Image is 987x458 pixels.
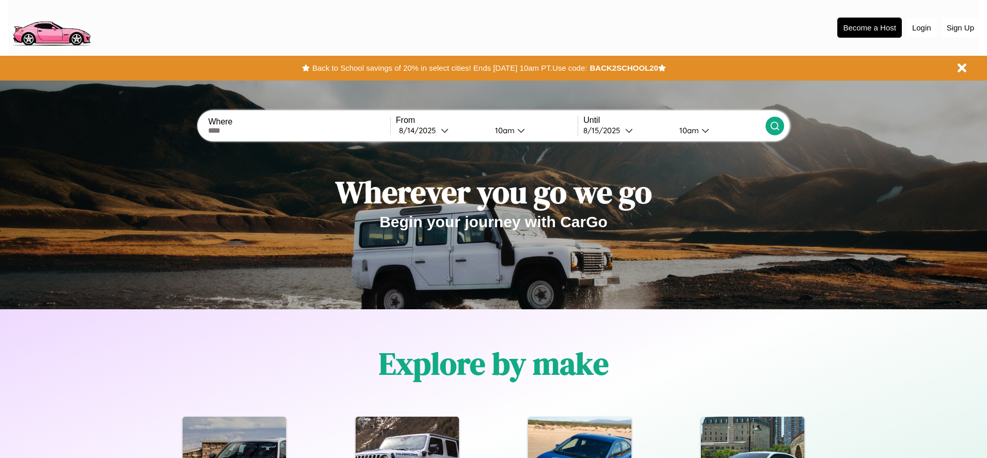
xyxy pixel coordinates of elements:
button: 10am [487,125,578,136]
label: Where [208,117,390,127]
button: Sign Up [942,18,979,37]
button: 8/14/2025 [396,125,487,136]
div: 8 / 15 / 2025 [583,125,625,135]
img: logo [8,5,95,49]
div: 10am [490,125,517,135]
button: Login [907,18,936,37]
label: Until [583,116,765,125]
button: Back to School savings of 20% in select cities! Ends [DATE] 10am PT.Use code: [310,61,590,75]
b: BACK2SCHOOL20 [590,64,658,72]
button: Become a Host [837,18,902,38]
div: 8 / 14 / 2025 [399,125,441,135]
div: 10am [674,125,702,135]
button: 10am [671,125,765,136]
h1: Explore by make [379,342,609,385]
label: From [396,116,578,125]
